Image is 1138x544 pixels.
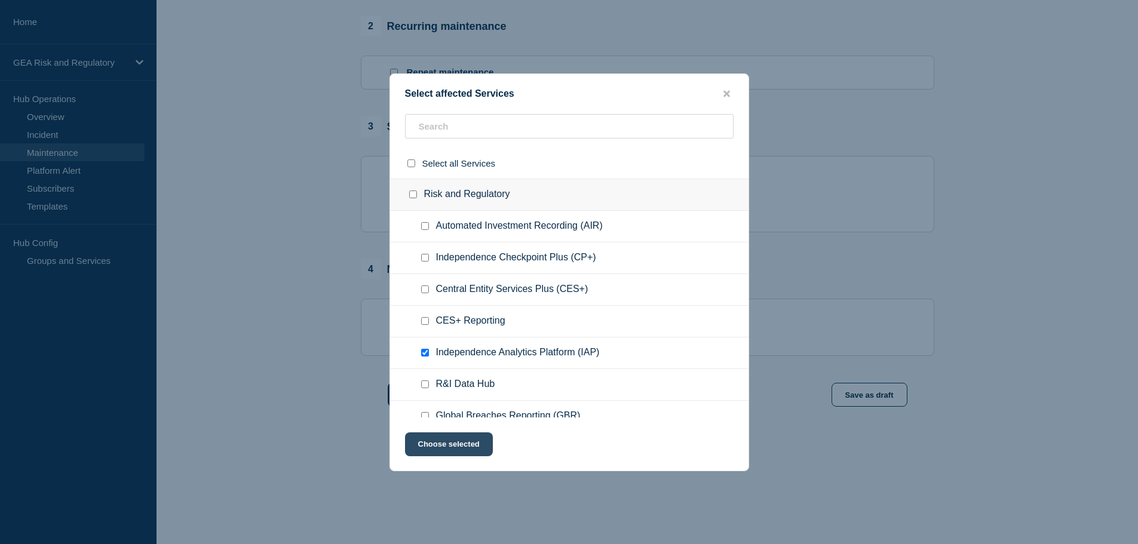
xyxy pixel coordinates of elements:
input: Global Breaches Reporting (GBR) checkbox [421,412,429,420]
button: Choose selected [405,432,493,456]
input: Search [405,114,734,139]
div: Risk and Regulatory [390,179,749,211]
input: Central Entity Services Plus (CES+) checkbox [421,285,429,293]
span: Independence Analytics Platform (IAP) [436,347,600,359]
div: Select affected Services [390,88,749,100]
input: Independence Analytics Platform (IAP) checkbox [421,349,429,356]
span: Global Breaches Reporting (GBR) [436,410,581,422]
span: Select all Services [422,158,496,168]
span: Automated Investment Recording (AIR) [436,220,603,232]
input: R&I Data Hub checkbox [421,380,429,388]
span: Independence Checkpoint Plus (CP+) [436,252,596,264]
input: Automated Investment Recording (AIR) checkbox [421,222,429,230]
input: Risk and Regulatory checkbox [409,190,417,198]
span: R&I Data Hub [436,379,495,391]
input: select all checkbox [407,159,415,167]
input: CES+ Reporting checkbox [421,317,429,325]
input: Independence Checkpoint Plus (CP+) checkbox [421,254,429,262]
span: CES+ Reporting [436,315,505,327]
span: Central Entity Services Plus (CES+) [436,284,588,296]
button: close button [720,88,734,100]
